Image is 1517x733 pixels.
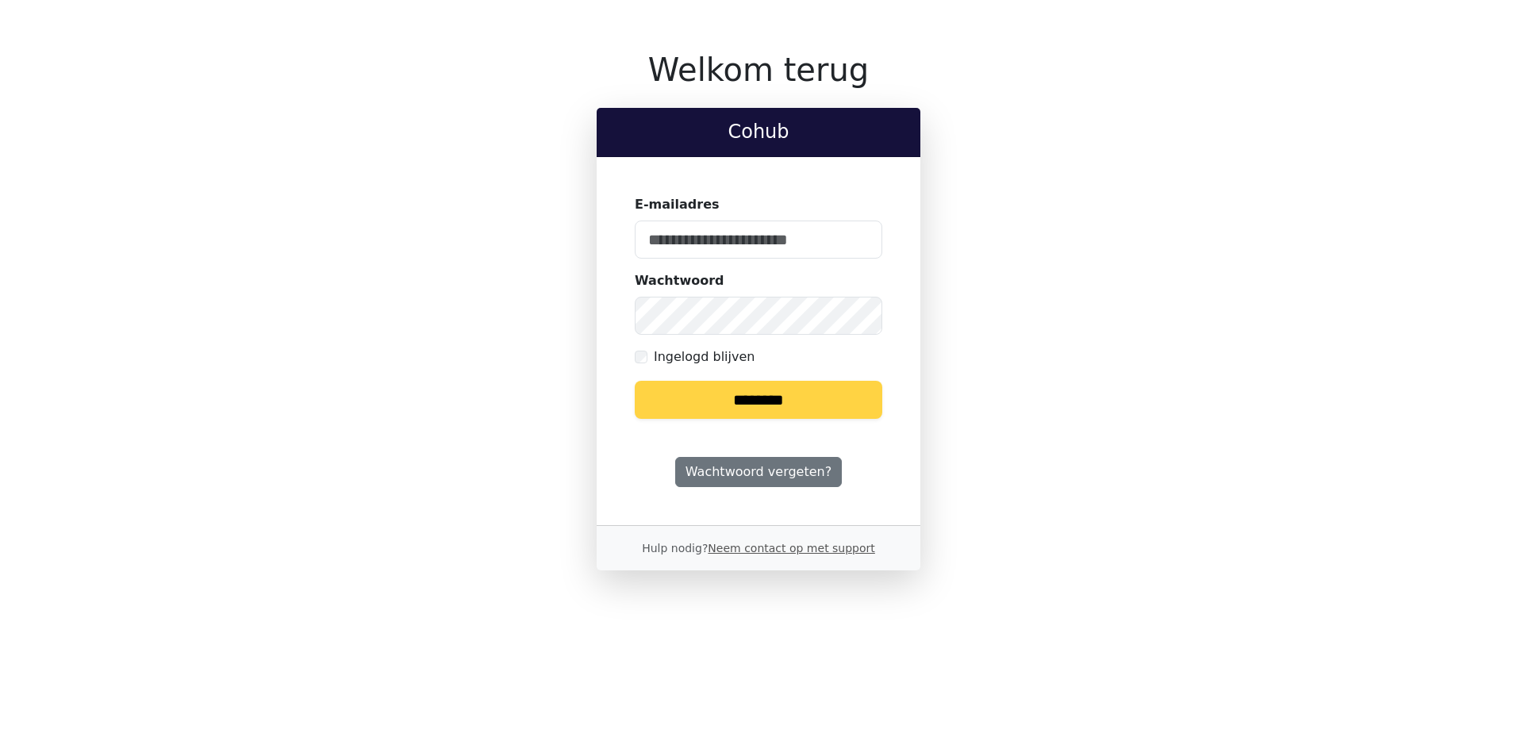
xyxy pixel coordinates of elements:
h2: Cohub [609,121,908,144]
a: Neem contact op met support [708,542,874,555]
a: Wachtwoord vergeten? [675,457,842,487]
label: Wachtwoord [635,271,724,290]
small: Hulp nodig? [642,542,875,555]
label: E-mailadres [635,195,720,214]
h1: Welkom terug [597,51,920,89]
label: Ingelogd blijven [654,347,755,366]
